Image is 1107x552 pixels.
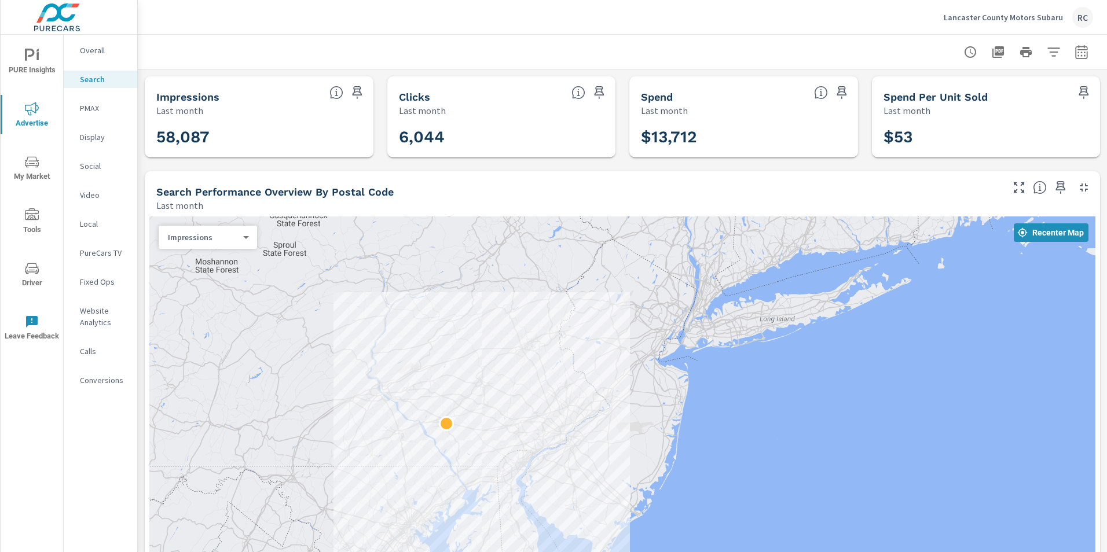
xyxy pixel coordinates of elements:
span: The number of times an ad was clicked by a consumer. [571,86,585,100]
p: Last month [641,104,688,117]
p: Overall [80,45,128,56]
div: Fixed Ops [64,273,137,290]
button: Minimize Widget [1075,178,1093,197]
p: Last month [156,198,203,212]
p: Social [80,160,128,172]
p: Impressions [168,232,239,242]
div: Website Analytics [64,302,137,331]
button: Apply Filters [1042,41,1065,64]
p: Local [80,218,128,230]
span: Understand Search performance data by postal code. Individual postal codes can be selected and ex... [1033,181,1047,194]
button: Select Date Range [1070,41,1093,64]
div: Local [64,215,137,233]
h5: Spend [641,91,673,103]
div: Overall [64,42,137,59]
p: Last month [399,104,446,117]
p: Video [80,189,128,201]
button: Make Fullscreen [1010,178,1028,197]
p: Search [80,73,128,85]
h5: Clicks [399,91,430,103]
div: Conversions [64,371,137,389]
div: Search [64,71,137,88]
span: Leave Feedback [4,315,60,343]
h5: Spend Per Unit Sold [884,91,988,103]
span: Save this to your personalized report [833,83,851,102]
div: Social [64,157,137,175]
span: Driver [4,262,60,290]
h3: $53 [884,127,1089,147]
span: My Market [4,155,60,183]
h3: $13,712 [641,127,846,147]
p: Calls [80,345,128,357]
span: Save this to your personalized report [1075,83,1093,102]
p: Conversions [80,374,128,386]
span: The number of times an ad was shown on your behalf. [329,86,343,100]
h5: Impressions [156,91,219,103]
div: RC [1072,7,1093,28]
div: nav menu [1,35,63,354]
span: Save this to your personalized report [590,83,609,102]
p: Last month [156,104,203,117]
div: Calls [64,343,137,360]
h3: 58,087 [156,127,362,147]
span: Save this to your personalized report [348,83,366,102]
p: Fixed Ops [80,276,128,288]
span: PURE Insights [4,49,60,77]
p: Lancaster County Motors Subaru [944,12,1063,23]
button: "Export Report to PDF" [987,41,1010,64]
div: Display [64,128,137,146]
p: PureCars TV [80,247,128,259]
div: Impressions [159,232,248,243]
p: Display [80,131,128,143]
div: Video [64,186,137,204]
div: PMAX [64,100,137,117]
span: The amount of money spent on advertising during the period. [814,86,828,100]
p: Website Analytics [80,305,128,328]
p: PMAX [80,102,128,114]
div: PureCars TV [64,244,137,262]
button: Print Report [1014,41,1038,64]
span: Advertise [4,102,60,130]
span: Tools [4,208,60,237]
button: Recenter Map [1014,223,1088,242]
span: Save this to your personalized report [1051,178,1070,197]
h5: Search Performance Overview By Postal Code [156,186,394,198]
p: Last month [884,104,930,117]
span: Recenter Map [1018,227,1084,238]
h3: 6,044 [399,127,604,147]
